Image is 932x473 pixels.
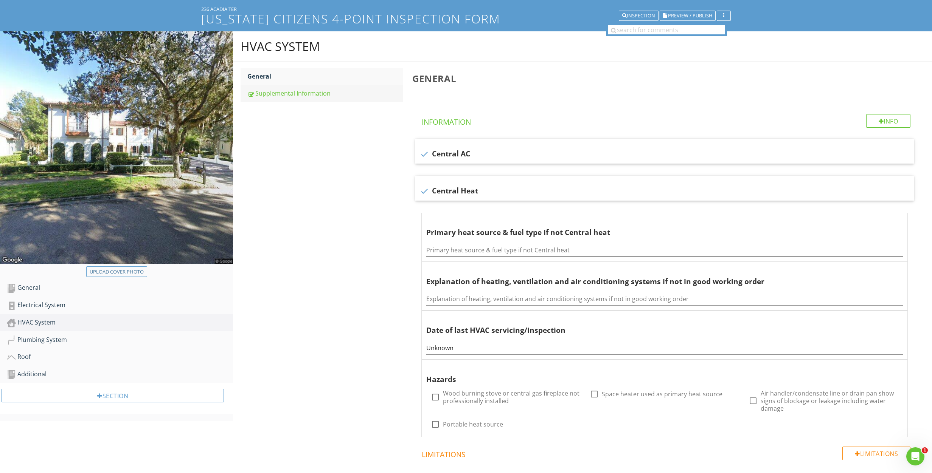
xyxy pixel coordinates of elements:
[426,314,879,336] div: Date of last HVAC servicing/inspection
[247,72,403,81] div: General
[668,13,712,18] span: Preview / Publish
[426,244,903,257] input: Primary heat source & fuel type if not Central heat
[922,447,928,453] span: 1
[842,447,910,460] div: Limitations
[7,283,233,293] div: General
[761,390,898,412] label: Air handler/condensate line or drain pan show signs of blockage or leakage including water damage
[2,389,224,402] div: Section
[86,266,147,277] button: Upload cover photo
[201,12,731,25] h1: [US_STATE] Citizens 4-Point Inspection Form
[7,318,233,328] div: HVAC System
[412,73,920,83] h3: General
[426,363,879,385] div: Hazards
[608,25,725,34] input: search for comments
[201,6,731,12] div: 236 ACADIA TER
[7,335,233,345] div: Plumbing System
[443,420,503,428] label: Portable heat source
[90,268,144,276] div: Upload cover photo
[619,12,659,19] a: Inspection
[660,12,716,19] a: Preview / Publish
[7,300,233,310] div: Electrical System
[622,13,655,19] div: Inspection
[426,293,903,305] input: Explanation of heating, ventilation and air conditioning systems if not in good working order
[619,11,659,21] button: Inspection
[906,447,924,465] iframe: Intercom live chat
[660,11,716,21] button: Preview / Publish
[422,447,910,459] h4: Limitations
[7,352,233,362] div: Roof
[241,39,320,54] div: HVAC System
[422,114,910,127] h4: Information
[443,390,581,405] label: Wood burning stove or central gas fireplace not professionally installed
[247,89,403,98] div: Supplemental Information
[866,114,911,128] div: Info
[426,265,879,287] div: Explanation of heating, ventilation and air conditioning systems if not in good working order
[7,369,233,379] div: Additional
[602,390,722,398] label: Space heater used as primary heat source
[426,216,879,238] div: Primary heat source & fuel type if not Central heat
